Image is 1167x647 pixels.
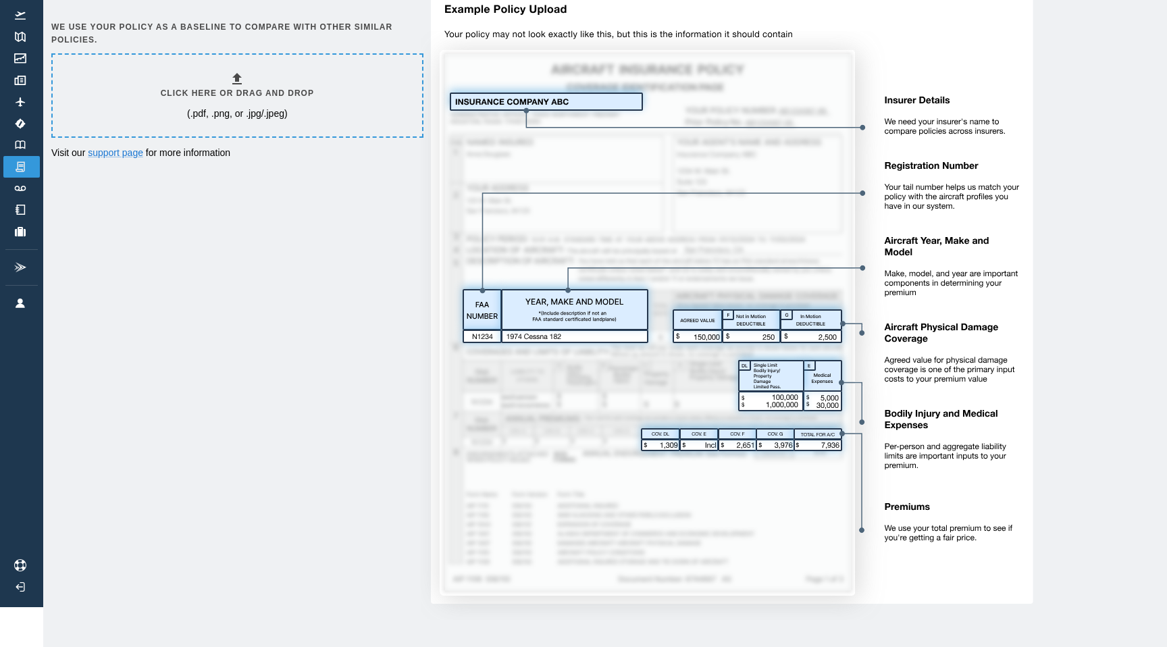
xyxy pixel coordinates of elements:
[187,107,288,120] p: (.pdf, .png, or .jpg/.jpeg)
[51,21,421,47] h6: We use your policy as a baseline to compare with other similar policies.
[161,87,314,100] h6: Click here or drag and drop
[51,146,421,159] p: Visit our for more information
[88,147,143,158] a: support page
